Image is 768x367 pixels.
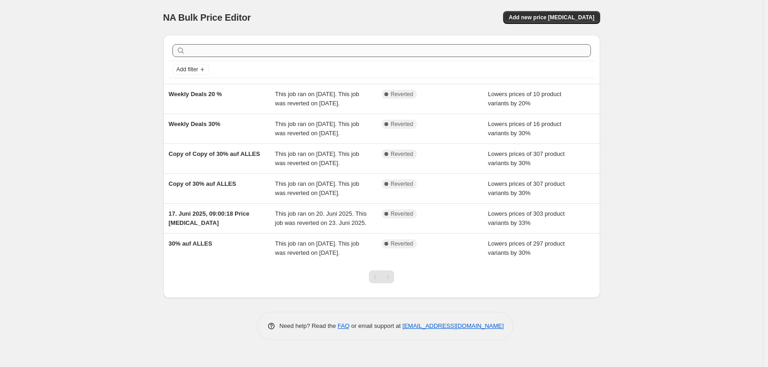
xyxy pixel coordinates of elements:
[275,240,359,256] span: This job ran on [DATE]. This job was reverted on [DATE].
[509,14,594,21] span: Add new price [MEDICAL_DATA]
[169,150,260,157] span: Copy of Copy of 30% auf ALLES
[169,240,212,247] span: 30% auf ALLES
[169,210,250,226] span: 17. Juni 2025, 09:00:18 Price [MEDICAL_DATA]
[391,180,413,188] span: Reverted
[391,240,413,247] span: Reverted
[503,11,600,24] button: Add new price [MEDICAL_DATA]
[177,66,198,73] span: Add filter
[275,180,359,196] span: This job ran on [DATE]. This job was reverted on [DATE].
[169,91,222,97] span: Weekly Deals 20 %
[488,210,565,226] span: Lowers prices of 303 product variants by 33%
[488,120,562,137] span: Lowers prices of 16 product variants by 30%
[391,91,413,98] span: Reverted
[275,150,359,166] span: This job ran on [DATE]. This job was reverted on [DATE].
[169,120,221,127] span: Weekly Deals 30%
[488,240,565,256] span: Lowers prices of 297 product variants by 30%
[488,91,562,107] span: Lowers prices of 10 product variants by 20%
[169,180,236,187] span: Copy of 30% auf ALLES
[163,12,251,23] span: NA Bulk Price Editor
[280,322,338,329] span: Need help? Read the
[488,180,565,196] span: Lowers prices of 307 product variants by 30%
[488,150,565,166] span: Lowers prices of 307 product variants by 30%
[391,150,413,158] span: Reverted
[172,64,209,75] button: Add filter
[275,210,367,226] span: This job ran on 20. Juni 2025. This job was reverted on 23. Juni 2025.
[391,120,413,128] span: Reverted
[350,322,402,329] span: or email support at
[338,322,350,329] a: FAQ
[275,91,359,107] span: This job ran on [DATE]. This job was reverted on [DATE].
[275,120,359,137] span: This job ran on [DATE]. This job was reverted on [DATE].
[402,322,504,329] a: [EMAIL_ADDRESS][DOMAIN_NAME]
[391,210,413,218] span: Reverted
[369,270,394,283] nav: Pagination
